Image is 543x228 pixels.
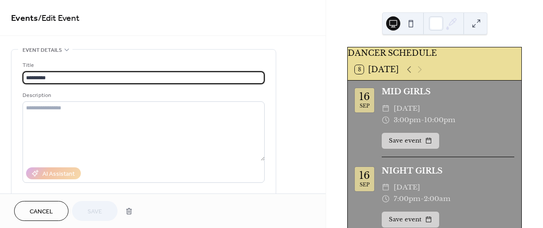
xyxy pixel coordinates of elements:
span: [DATE] [394,103,420,114]
div: ​ [382,103,390,114]
span: / Edit Event [38,10,80,27]
span: [DATE] [394,182,420,193]
div: ​ [382,182,390,193]
a: Events [11,10,38,27]
div: 16 [359,92,370,102]
span: 2:00am [424,193,451,205]
span: Event details [23,46,62,55]
span: - [421,193,424,205]
span: 7:00pm [394,193,421,205]
div: ​ [382,193,390,205]
div: ​ [382,114,390,126]
span: Cancel [30,207,53,216]
div: Title [23,61,263,70]
div: NIGHT GIRLS [382,165,514,177]
div: Sep [360,182,370,187]
button: Save event [382,133,439,149]
div: Sep [360,104,370,108]
div: DANCER SCHEDULE [348,47,521,59]
button: 8[DATE] [352,63,402,76]
span: 10:00pm [424,114,456,126]
div: 16 [359,171,370,181]
button: Cancel [14,201,68,221]
div: MID GIRLS [382,86,514,97]
button: Save event [382,212,439,228]
div: Description [23,91,263,100]
span: - [421,114,424,126]
span: 3:00pm [394,114,421,126]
